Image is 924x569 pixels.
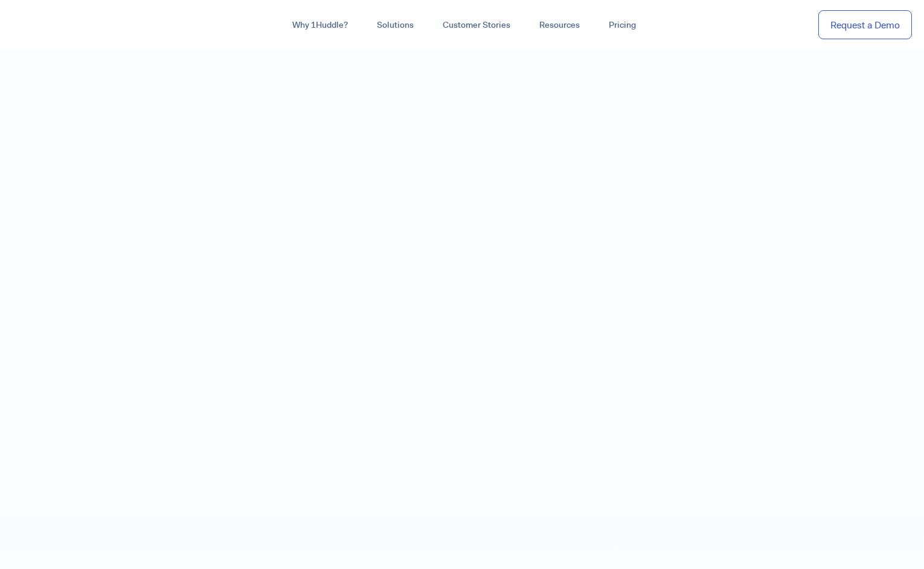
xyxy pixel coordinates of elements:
[428,14,525,36] a: Customer Stories
[594,14,650,36] a: Pricing
[525,14,594,36] a: Resources
[278,14,362,36] a: Why 1Huddle?
[362,14,428,36] a: Solutions
[818,10,912,40] a: Request a Demo
[12,13,98,36] img: ...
